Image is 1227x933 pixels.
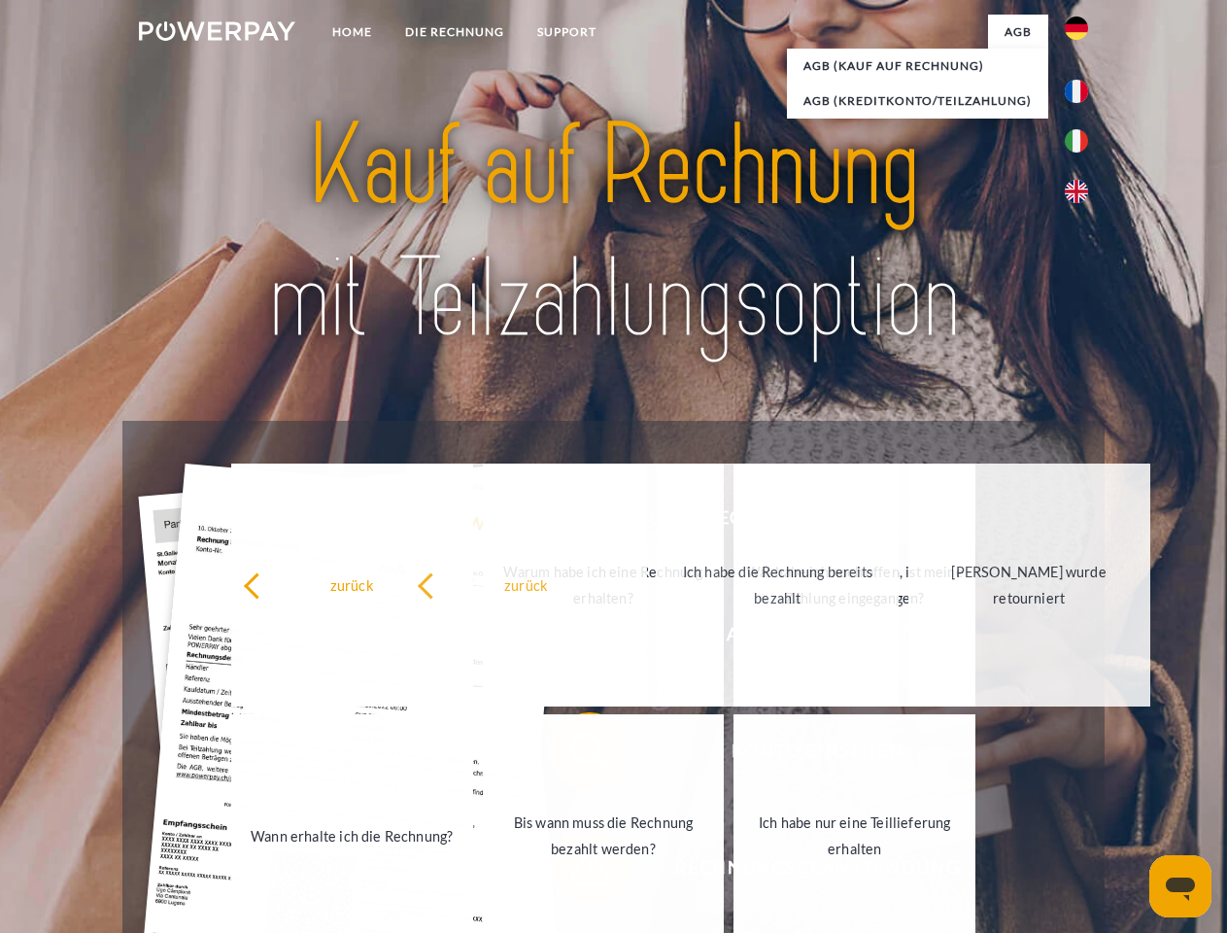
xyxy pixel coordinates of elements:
[787,49,1048,84] a: AGB (Kauf auf Rechnung)
[988,15,1048,50] a: agb
[494,810,713,862] div: Bis wann muss die Rechnung bezahlt werden?
[1065,129,1088,153] img: it
[139,21,295,41] img: logo-powerpay-white.svg
[1065,17,1088,40] img: de
[316,15,389,50] a: Home
[1065,180,1088,203] img: en
[668,559,887,611] div: Ich habe die Rechnung bereits bezahlt
[389,15,521,50] a: DIE RECHNUNG
[521,15,613,50] a: SUPPORT
[186,93,1041,372] img: title-powerpay_de.svg
[787,84,1048,119] a: AGB (Kreditkonto/Teilzahlung)
[243,822,461,848] div: Wann erhalte ich die Rechnung?
[243,571,461,598] div: zurück
[1065,80,1088,103] img: fr
[417,571,635,598] div: zurück
[745,810,964,862] div: Ich habe nur eine Teillieferung erhalten
[920,559,1139,611] div: [PERSON_NAME] wurde retourniert
[1149,855,1211,917] iframe: Schaltfläche zum Öffnen des Messaging-Fensters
